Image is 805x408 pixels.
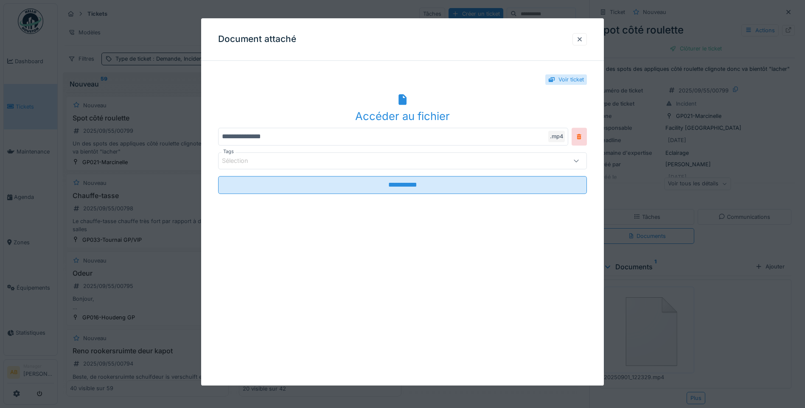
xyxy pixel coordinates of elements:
[218,108,587,124] div: Accéder au fichier
[222,156,260,165] div: Sélection
[558,75,584,84] div: Voir ticket
[548,131,565,142] div: .mp4
[218,34,296,45] h3: Document attaché
[222,148,236,155] label: Tags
